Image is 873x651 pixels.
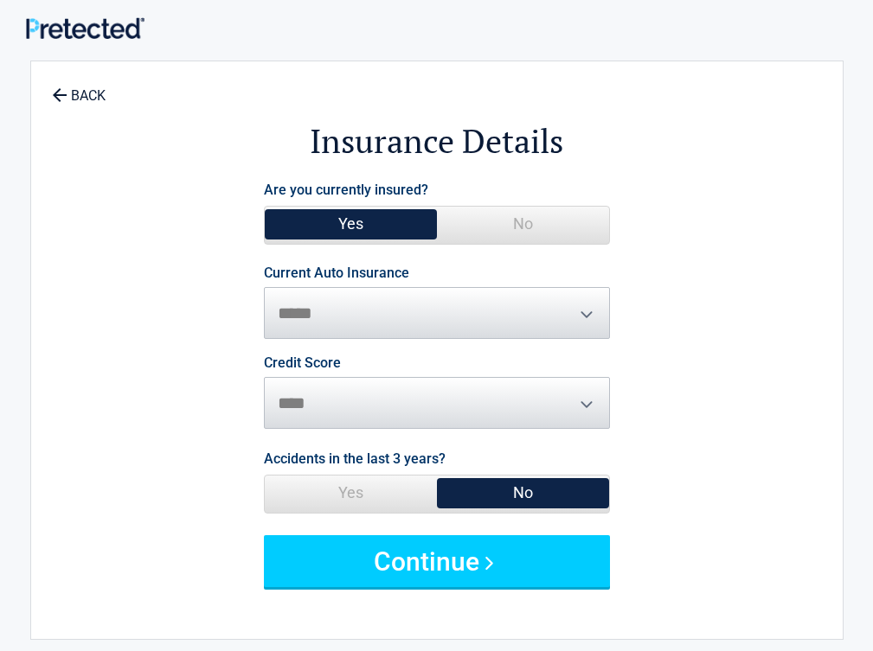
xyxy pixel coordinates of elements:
button: Continue [264,535,610,587]
label: Current Auto Insurance [264,266,409,280]
label: Accidents in the last 3 years? [264,447,446,470]
h2: Insurance Details [126,119,748,163]
span: Yes [265,207,437,241]
label: Credit Score [264,356,341,370]
span: No [437,475,609,510]
a: BACK [48,73,109,103]
span: Yes [265,475,437,510]
label: Are you currently insured? [264,178,428,201]
span: No [437,207,609,241]
img: Main Logo [26,17,144,39]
